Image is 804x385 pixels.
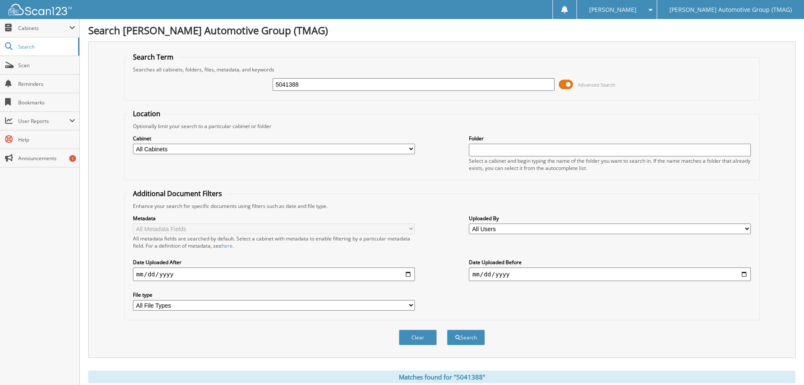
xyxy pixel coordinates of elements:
[18,155,75,162] span: Announcements
[129,189,226,198] legend: Additional Document Filters
[589,7,636,12] span: [PERSON_NAME]
[469,157,751,172] div: Select a cabinet and begin typing the name of the folder you want to search in. If the name match...
[133,135,415,142] label: Cabinet
[129,109,165,118] legend: Location
[8,4,72,15] img: scan123-logo-white.svg
[69,155,76,162] div: 1
[129,202,755,210] div: Enhance your search for specific documents using filters such as date and file type.
[18,43,74,50] span: Search
[133,268,415,281] input: start
[399,330,437,345] button: Clear
[578,82,615,88] span: Advanced Search
[133,235,415,249] div: All metadata fields are searched by default. Select a cabinet with metadata to enable filtering b...
[133,291,415,298] label: File type
[18,62,75,69] span: Scan
[469,215,751,222] label: Uploaded By
[18,136,75,143] span: Help
[129,52,178,62] legend: Search Term
[469,259,751,266] label: Date Uploaded Before
[18,117,69,125] span: User Reports
[88,23,796,37] h1: Search [PERSON_NAME] Automotive Group (TMAG)
[18,25,69,32] span: Cabinets
[222,242,233,249] a: here
[129,123,755,130] div: Optionally limit your search to a particular cabinet or folder
[669,7,792,12] span: [PERSON_NAME] Automotive Group (TMAG)
[18,99,75,106] span: Bookmarks
[447,330,485,345] button: Search
[469,135,751,142] label: Folder
[18,80,75,87] span: Reminders
[129,66,755,73] div: Searches all cabinets, folders, files, metadata, and keywords
[133,215,415,222] label: Metadata
[88,371,796,383] div: Matches found for "5041388"
[133,259,415,266] label: Date Uploaded After
[469,268,751,281] input: end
